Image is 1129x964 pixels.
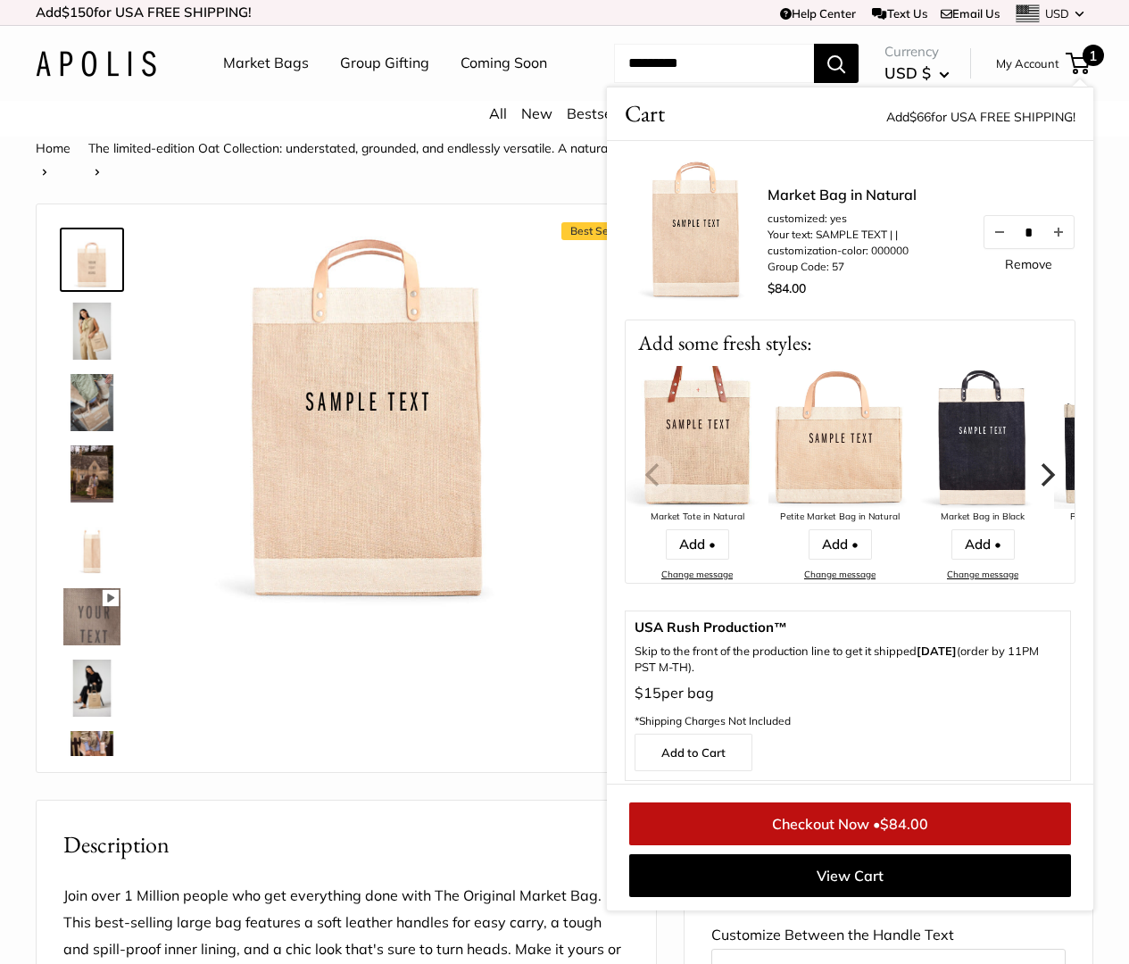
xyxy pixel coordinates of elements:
a: description_13" wide, 18" high, 8" deep; handles: 3.5" [60,513,124,578]
img: Market Bag in Natural [63,660,120,717]
a: Market Bag in Natural [60,299,124,363]
li: Your text: SAMPLE TEXT | | [768,227,917,243]
span: USD $ [884,63,931,82]
a: New [521,104,552,122]
img: Market Bag in Natural [63,303,120,360]
a: Add • [951,529,1015,560]
span: USA Rush Production™ [635,620,1061,635]
span: Best Seller [561,222,634,240]
a: Add • [809,529,872,560]
a: Bestsellers [567,104,640,122]
button: Search [814,44,859,83]
p: per bag [635,680,1061,734]
iframe: Sign Up via Text for Offers [14,896,191,950]
a: Coming Soon [461,50,547,77]
span: $84.00 [768,280,806,296]
a: Market Bag in Natural [60,228,124,292]
img: description_13" wide, 18" high, 8" deep; handles: 3.5" [63,517,120,574]
a: Change message [804,569,876,580]
a: Change message [661,569,733,580]
a: Checkout Now •$84.00 [629,802,1071,845]
img: Market Bag in Natural [63,231,120,288]
img: customizer-prod [179,231,557,609]
a: Text Us [872,6,926,21]
div: Market Bag in Black [911,509,1054,526]
a: 1 [1067,53,1090,74]
button: Next [1026,455,1066,494]
a: Help Center [780,6,856,21]
a: The limited-edition Oat Collection: understated, grounded, and endlessly versatile. A natural sha... [88,140,914,156]
a: Home [36,140,71,156]
input: Quantity [1015,225,1043,240]
a: Add to Cart [635,734,752,771]
span: Currency [884,39,950,64]
span: $15 [635,684,661,702]
span: $66 [909,109,931,125]
span: Add for USA FREE SHIPPING! [886,109,1075,125]
button: USD $ [884,59,950,87]
span: USD [1045,6,1069,21]
a: Market Bag in Natural [60,585,124,649]
a: Group Gifting [340,50,429,77]
nav: Breadcrumb [36,137,1053,183]
h2: Description [63,827,629,862]
p: Add some fresh styles: [626,320,1075,366]
a: Market Bag in Natural [60,370,124,435]
img: Market Bag in Natural [63,588,120,645]
a: Remove [1005,258,1052,270]
a: Email Us [941,6,1000,21]
p: Skip to the front of the production line to get it shipped (order by 11PM PST M-TH). [635,644,1061,676]
a: Add • [666,529,729,560]
b: [DATE] [917,644,957,658]
button: Decrease quantity by 1 [984,216,1015,248]
span: $150 [62,4,94,21]
li: customized: yes [768,211,917,227]
a: All [489,104,507,122]
img: Apolis [36,51,156,77]
a: Change message [947,569,1018,580]
img: Market Bag in Natural [63,731,120,788]
span: *Shipping Charges Not Included [635,714,791,727]
a: My Account [996,53,1059,74]
a: Market Bags [223,50,309,77]
img: Market Bag in Natural [63,445,120,503]
span: 1 [1083,45,1104,66]
li: customization-color: 000000 [768,243,917,259]
a: Market Bag in Natural [768,184,917,205]
a: Market Bag in Natural [60,442,124,506]
a: View Cart [629,854,1071,897]
button: Increase quantity by 1 [1043,216,1074,248]
span: $84.00 [880,815,928,833]
div: Market Tote in Natural [626,509,768,526]
div: Petite Market Bag in Natural [768,509,911,526]
a: Market Bag in Natural [60,656,124,720]
a: Market Bag in Natural [60,727,124,792]
img: Market Bag in Natural [63,374,120,431]
li: Group Code: 57 [768,259,917,275]
span: Cart [625,96,665,131]
input: Search... [614,44,814,83]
